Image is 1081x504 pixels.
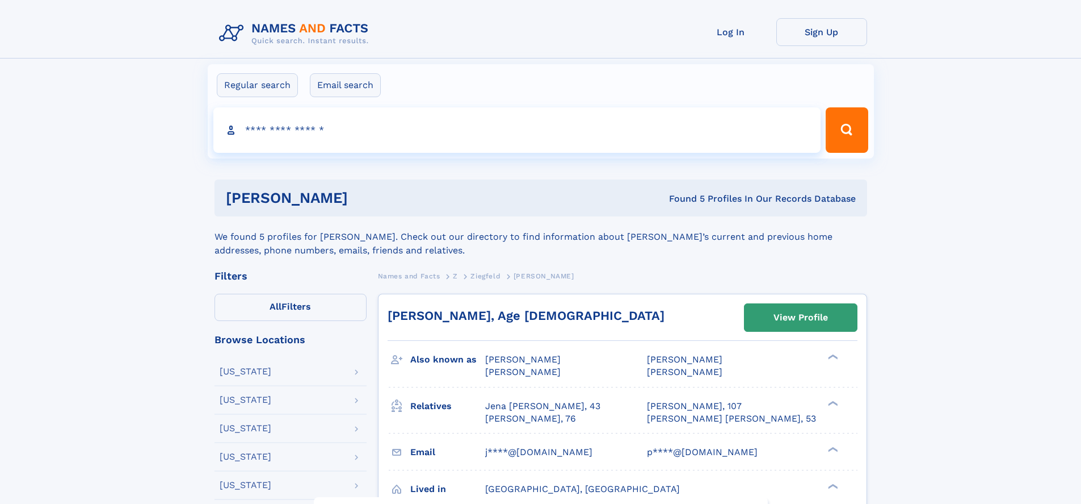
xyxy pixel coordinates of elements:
h1: [PERSON_NAME] [226,191,508,205]
div: Browse Locations [214,335,367,345]
label: Email search [310,73,381,97]
a: [PERSON_NAME], 107 [647,400,742,413]
a: Names and Facts [378,269,440,283]
div: ❯ [825,399,839,407]
div: We found 5 profiles for [PERSON_NAME]. Check out our directory to find information about [PERSON_... [214,216,867,257]
div: [US_STATE] [220,367,271,376]
div: ❯ [825,445,839,453]
a: Ziegfeld [470,269,500,283]
div: [US_STATE] [220,452,271,461]
a: View Profile [744,304,857,331]
span: [PERSON_NAME] [514,272,574,280]
a: [PERSON_NAME], 76 [485,413,576,425]
div: ❯ [825,482,839,490]
span: Ziegfeld [470,272,500,280]
label: Regular search [217,73,298,97]
div: Filters [214,271,367,281]
div: Found 5 Profiles In Our Records Database [508,193,856,205]
span: [PERSON_NAME] [647,354,722,365]
label: Filters [214,294,367,321]
div: View Profile [773,305,828,331]
span: All [270,301,281,312]
a: [PERSON_NAME] [PERSON_NAME], 53 [647,413,816,425]
button: Search Button [826,107,868,153]
div: [US_STATE] [220,424,271,433]
span: [PERSON_NAME] [485,354,561,365]
h3: Also known as [410,350,485,369]
span: Z [453,272,458,280]
input: search input [213,107,821,153]
h3: Email [410,443,485,462]
img: Logo Names and Facts [214,18,378,49]
span: [PERSON_NAME] [647,366,722,377]
a: Sign Up [776,18,867,46]
h3: Relatives [410,397,485,416]
a: Jena [PERSON_NAME], 43 [485,400,600,413]
a: Log In [685,18,776,46]
a: Z [453,269,458,283]
span: [GEOGRAPHIC_DATA], [GEOGRAPHIC_DATA] [485,484,680,494]
h3: Lived in [410,480,485,499]
div: [US_STATE] [220,395,271,405]
span: [PERSON_NAME] [485,366,561,377]
a: [PERSON_NAME], Age [DEMOGRAPHIC_DATA] [388,309,664,323]
div: ❯ [825,353,839,361]
div: [US_STATE] [220,481,271,490]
